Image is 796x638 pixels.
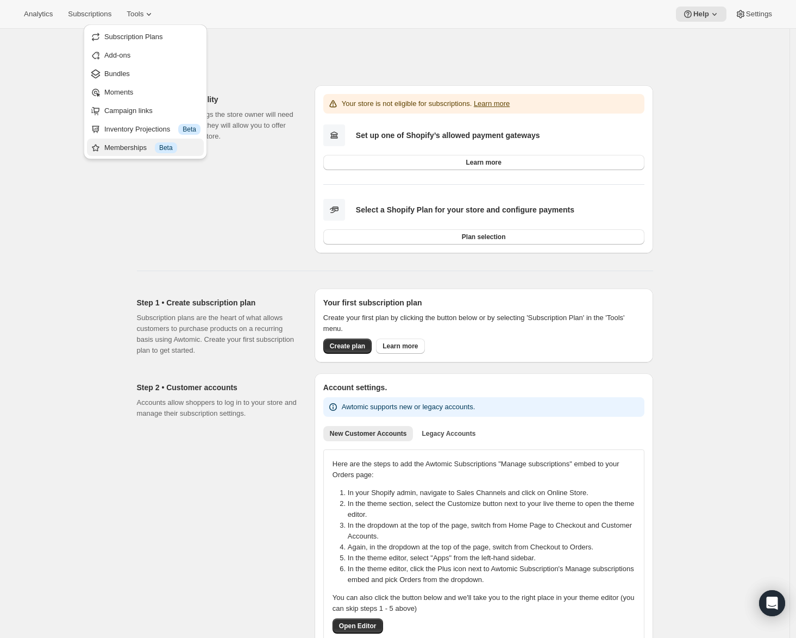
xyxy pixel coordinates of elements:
b: Set up one of Shopify’s allowed payment gateways [356,131,540,140]
span: Create plan [330,342,365,351]
button: Subscriptions [61,7,118,22]
li: In your Shopify admin, navigate to Sales Channels and click on Online Store. [348,487,642,498]
span: Tools [127,10,143,18]
h2: Step 2 • Customer accounts [137,382,297,393]
button: Inventory Projections [87,120,204,137]
button: Campaign links [87,102,204,119]
p: Here are the steps to add the Awtomic Subscriptions "Manage subscriptions" embed to your Orders p... [333,459,635,480]
span: Beta [183,125,196,134]
button: Plan selection [323,229,644,245]
a: Learn more [474,99,510,108]
li: In the theme editor, select "Apps" from the left-hand sidebar. [348,553,642,564]
button: Moments [87,83,204,101]
p: Awtomic supports new or legacy accounts. [342,402,475,412]
div: Memberships [104,142,200,153]
span: Learn more [466,158,501,167]
span: Analytics [24,10,53,18]
span: Add-ons [104,51,130,59]
button: Tools [120,7,161,22]
h2: Subscription eligibility [137,94,297,105]
button: Help [676,7,726,22]
li: Again, in the dropdown at the top of the page, switch from Checkout to Orders. [348,542,642,553]
p: Subscription plans are the heart of what allows customers to purchase products on a recurring bas... [137,312,297,356]
span: Beta [159,143,173,152]
li: In the theme section, select the Customize button next to your live theme to open the theme editor. [348,498,642,520]
span: Subscription Plans [104,33,163,41]
li: In the theme editor, click the Plus icon next to Awtomic Subscription's Manage subscriptions embe... [348,564,642,585]
button: Bundles [87,65,204,82]
span: Campaign links [104,107,153,115]
h2: Step 1 • Create subscription plan [137,297,297,308]
button: Legacy Accounts [415,426,482,441]
p: Your store is not eligible for subscriptions. [342,98,510,109]
span: Plan selection [462,233,506,241]
button: Create plan [323,339,372,354]
span: Settings [746,10,772,18]
span: Legacy Accounts [422,429,475,438]
div: Open Intercom Messenger [759,590,785,616]
button: Add-ons [87,46,204,64]
button: Open Editor [333,618,383,634]
p: Create your first plan by clicking the button below or by selecting 'Subscription Plan' in the 'T... [323,312,644,334]
button: Subscription Plans [87,28,204,45]
span: Subscriptions [68,10,111,18]
p: Accounts allow shoppers to log in to your store and manage their subscription settings. [137,397,297,419]
p: You can also click the button below and we'll take you to the right place in your theme editor (y... [333,592,635,614]
button: Settings [729,7,779,22]
div: Inventory Projections [104,124,200,135]
span: New Customer Accounts [330,429,407,438]
button: New Customer Accounts [323,426,413,441]
span: Open Editor [339,622,377,630]
h2: Your first subscription plan [323,297,644,308]
a: Learn more [376,339,424,354]
a: Learn more [323,155,644,170]
button: Analytics [17,7,59,22]
b: Select a Shopify Plan for your store and configure payments [356,205,574,214]
button: Memberships [87,139,204,156]
span: Help [693,10,709,18]
span: Moments [104,88,133,96]
li: In the dropdown at the top of the page, switch from Home Page to Checkout and Customer Accounts. [348,520,642,542]
span: Learn more [383,342,418,351]
p: Shopify has a few things the store owner will need to take care of before they will allow you to ... [137,109,297,142]
h2: Account settings. [323,382,644,393]
span: Bundles [104,70,130,78]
